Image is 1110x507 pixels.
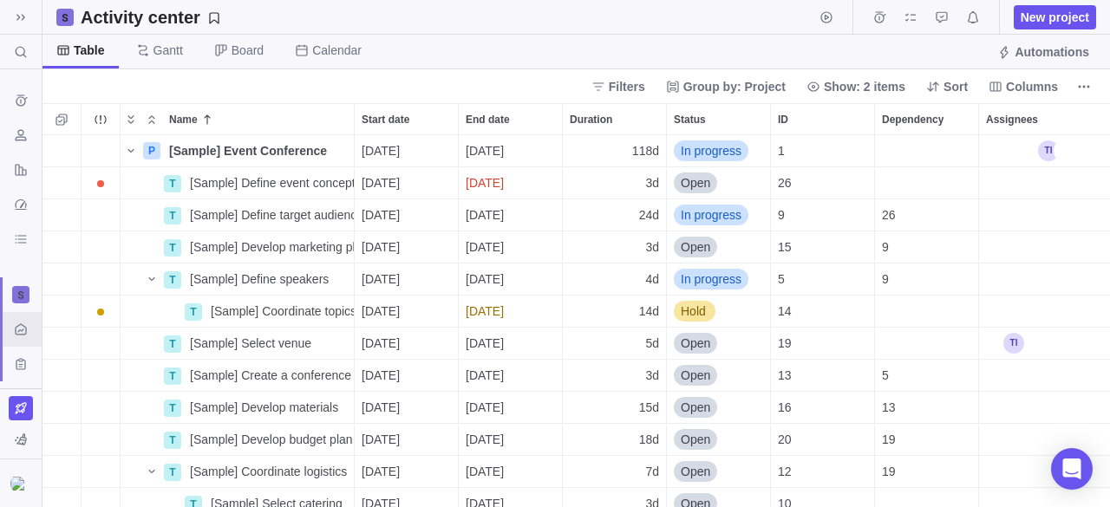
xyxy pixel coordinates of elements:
[7,427,35,452] span: You are currently using sample data to explore and understand Birdview better.
[875,296,979,328] div: Dependency
[355,199,459,231] div: Start date
[355,263,459,296] div: Start date
[355,328,459,360] div: Start date
[1055,140,1076,161] div: Will Salah
[667,167,771,199] div: Status
[771,167,874,198] div: 26
[667,104,770,134] div: Status
[771,231,875,263] div: ID
[466,335,504,352] span: [DATE]
[563,456,667,488] div: Duration
[121,424,355,456] div: Name
[81,5,200,29] h2: Activity center
[667,424,770,455] div: Open
[355,135,459,167] div: Start date
[667,296,771,328] div: Status
[800,75,912,99] span: Show: 2 items
[882,270,889,288] span: 9
[355,231,459,263] div: Start date
[164,367,181,385] div: T
[681,174,710,192] span: Open
[1014,5,1096,29] span: New project
[164,335,181,353] div: T
[778,399,792,416] span: 16
[771,135,875,167] div: ID
[466,463,504,480] span: [DATE]
[466,302,504,320] span: [DATE]
[204,296,354,327] div: [Sample] Coordinate topics with speakers
[1015,43,1089,61] span: Automations
[82,328,121,360] div: Trouble indication
[667,360,771,392] div: Status
[667,360,770,391] div: Open
[355,360,459,392] div: Start date
[362,270,400,288] span: [DATE]
[778,111,788,128] span: ID
[190,399,338,416] span: [Sample] Develop materials
[875,231,979,263] div: Dependency
[681,463,710,480] span: Open
[986,461,1007,482] div: Sandra Bellmont
[74,42,105,59] span: Table
[667,135,771,167] div: Status
[645,174,659,192] span: 3d
[982,75,1065,99] span: Columns
[190,367,354,384] span: [Sample] Create a conference program
[466,238,504,256] span: [DATE]
[466,431,504,448] span: [DATE]
[771,263,875,296] div: ID
[164,271,181,289] div: T
[121,107,141,132] span: Expand
[645,367,659,384] span: 3d
[875,392,979,424] div: Dependency
[362,399,400,416] span: [DATE]
[667,231,771,263] div: Status
[355,167,459,199] div: Start date
[882,399,896,416] span: 13
[882,367,889,384] span: 5
[563,424,667,456] div: Duration
[183,424,354,455] div: [Sample] Develop budget plan
[609,78,645,95] span: Filters
[824,78,905,95] span: Show: 2 items
[190,463,347,480] span: [Sample] Coordinate logistics
[875,104,978,134] div: Dependency
[121,392,355,424] div: Name
[778,335,792,352] span: 19
[882,238,889,256] span: 9
[82,135,121,167] div: Trouble indication
[355,456,459,488] div: Start date
[639,399,659,416] span: 15d
[355,104,458,134] div: Start date
[930,13,954,27] a: Approval requests
[1006,78,1058,95] span: Columns
[355,424,459,456] div: Start date
[681,270,741,288] span: In progress
[681,206,741,224] span: In progress
[681,238,710,256] span: Open
[459,199,563,231] div: End date
[459,296,563,328] div: End date
[459,167,563,199] div: End date
[986,301,1007,322] div: Will Salah
[645,270,659,288] span: 4d
[82,456,121,488] div: Trouble indication
[169,142,327,159] span: [Sample] Event Conference
[459,231,563,263] div: End date
[771,456,874,487] div: 12
[459,392,563,424] div: End date
[563,263,667,296] div: Duration
[1021,9,1089,26] span: New project
[875,328,979,360] div: Dependency
[681,399,710,416] span: Open
[563,199,667,231] div: Duration
[771,392,875,424] div: ID
[771,328,875,360] div: ID
[164,175,181,192] div: T
[459,263,563,296] div: End date
[771,199,874,231] div: 9
[771,392,874,423] div: 16
[898,13,923,27] a: My assignments
[143,142,160,159] div: P
[771,456,875,488] div: ID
